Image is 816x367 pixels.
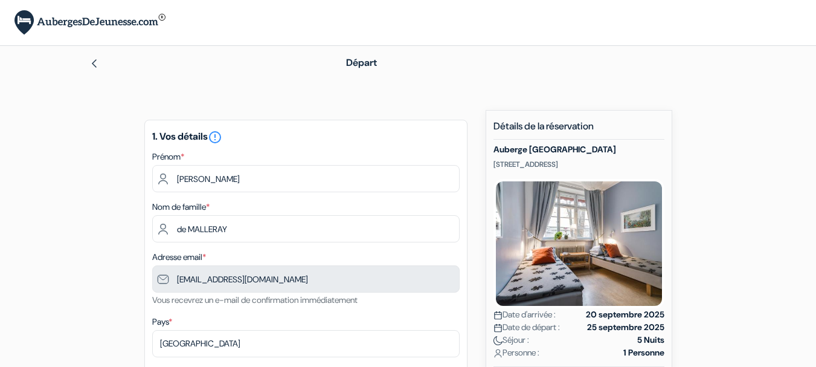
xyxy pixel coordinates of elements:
span: Personne : [493,346,539,359]
img: calendar.svg [493,311,503,320]
h5: 1. Vos détails [152,130,460,145]
img: user_icon.svg [493,349,503,358]
strong: 1 Personne [623,346,664,359]
img: AubergesDeJeunesse.com [14,10,165,35]
strong: 20 septembre 2025 [586,308,664,321]
strong: 25 septembre 2025 [587,321,664,334]
span: Départ [346,56,377,69]
input: Entrer adresse e-mail [152,265,460,293]
img: calendar.svg [493,323,503,333]
p: [STREET_ADDRESS] [493,160,664,169]
label: Nom de famille [152,201,210,213]
h5: Détails de la réservation [493,120,664,140]
span: Date d'arrivée : [493,308,556,321]
input: Entrer le nom de famille [152,215,460,242]
input: Entrez votre prénom [152,165,460,192]
img: moon.svg [493,336,503,345]
label: Adresse email [152,251,206,264]
span: Date de départ : [493,321,560,334]
strong: 5 Nuits [637,334,664,346]
span: Séjour : [493,334,529,346]
i: error_outline [208,130,222,145]
label: Prénom [152,151,184,163]
h5: Auberge [GEOGRAPHIC_DATA] [493,145,664,155]
img: left_arrow.svg [89,59,99,68]
a: error_outline [208,130,222,143]
small: Vous recevrez un e-mail de confirmation immédiatement [152,294,358,305]
label: Pays [152,316,172,328]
